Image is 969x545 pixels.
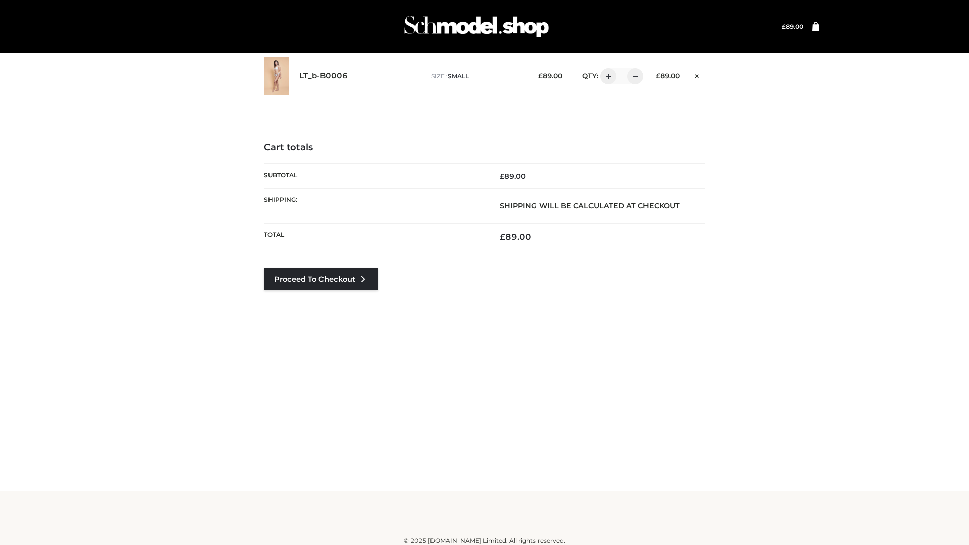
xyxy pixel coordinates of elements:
[500,172,526,181] bdi: 89.00
[572,68,640,84] div: QTY:
[782,23,786,30] span: £
[264,268,378,290] a: Proceed to Checkout
[782,23,803,30] bdi: 89.00
[264,142,705,153] h4: Cart totals
[500,232,505,242] span: £
[500,201,680,210] strong: Shipping will be calculated at checkout
[431,72,522,81] p: size :
[264,163,484,188] th: Subtotal
[656,72,660,80] span: £
[401,7,552,46] img: Schmodel Admin 964
[782,23,803,30] a: £89.00
[500,232,531,242] bdi: 89.00
[500,172,504,181] span: £
[690,68,705,81] a: Remove this item
[448,72,469,80] span: SMALL
[264,188,484,223] th: Shipping:
[656,72,680,80] bdi: 89.00
[299,71,348,81] a: LT_b-B0006
[538,72,562,80] bdi: 89.00
[264,57,289,95] img: LT_b-B0006 - SMALL
[264,224,484,250] th: Total
[538,72,543,80] span: £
